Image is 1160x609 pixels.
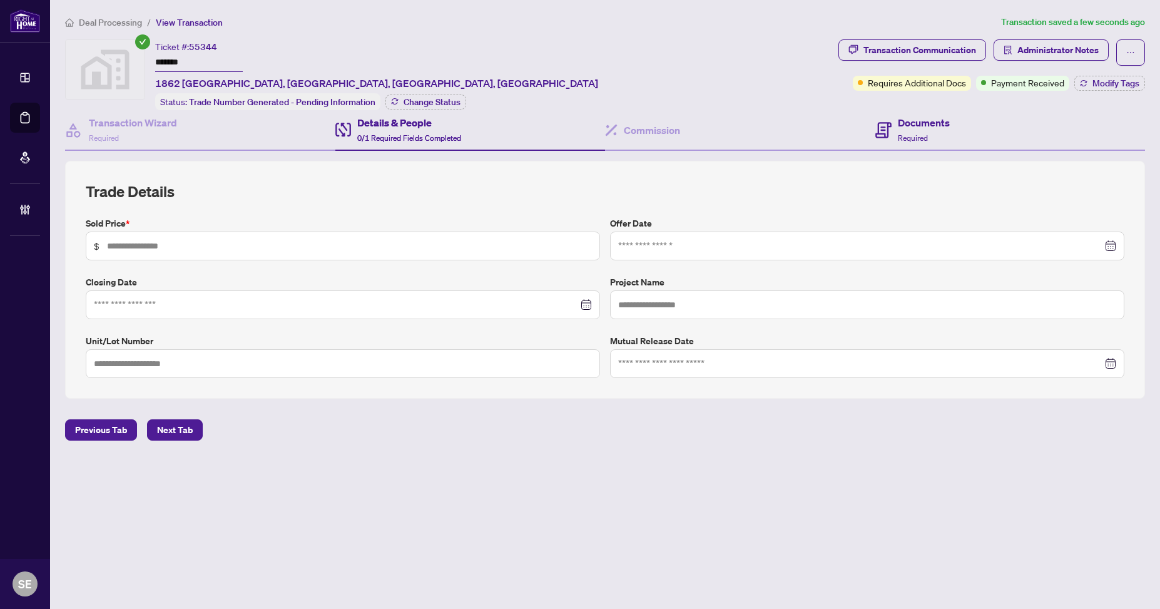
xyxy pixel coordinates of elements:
span: home [65,18,74,27]
span: 55344 [189,41,217,53]
img: logo [10,9,40,33]
h4: Details & People [357,115,461,130]
span: 0/1 Required Fields Completed [357,133,461,143]
label: Sold Price [86,217,600,230]
span: 1862 [GEOGRAPHIC_DATA], [GEOGRAPHIC_DATA], [GEOGRAPHIC_DATA], [GEOGRAPHIC_DATA] [155,76,598,91]
span: Administrator Notes [1017,40,1099,60]
button: Transaction Communication [838,39,986,61]
span: SE [18,575,32,593]
button: Change Status [385,95,466,110]
label: Offer Date [610,217,1124,230]
span: Next Tab [157,420,193,440]
button: Previous Tab [65,419,137,441]
span: $ [94,239,99,253]
label: Mutual Release Date [610,334,1124,348]
button: Open asap [1110,565,1147,603]
span: Required [89,133,119,143]
h4: Commission [624,123,680,138]
h4: Transaction Wizard [89,115,177,130]
div: Ticket #: [155,39,217,54]
span: Required [898,133,928,143]
label: Closing Date [86,275,600,289]
article: Transaction saved a few seconds ago [1001,15,1145,29]
span: ellipsis [1126,48,1135,57]
button: Modify Tags [1074,76,1145,91]
button: Administrator Notes [994,39,1109,61]
span: Change Status [404,98,460,106]
span: solution [1004,46,1012,54]
span: Trade Number Generated - Pending Information [189,96,375,108]
span: Modify Tags [1092,79,1139,88]
li: / [147,15,151,29]
label: Project Name [610,275,1124,289]
h2: Trade Details [86,182,1124,202]
span: Requires Additional Docs [868,76,966,90]
img: svg%3e [66,40,145,99]
span: check-circle [135,34,150,49]
div: Transaction Communication [863,40,976,60]
button: Next Tab [147,419,203,441]
span: Previous Tab [75,420,127,440]
div: Status: [155,93,380,110]
span: View Transaction [156,17,223,28]
span: Payment Received [991,76,1064,90]
span: Deal Processing [79,17,142,28]
label: Unit/Lot Number [86,334,600,348]
h4: Documents [898,115,950,130]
